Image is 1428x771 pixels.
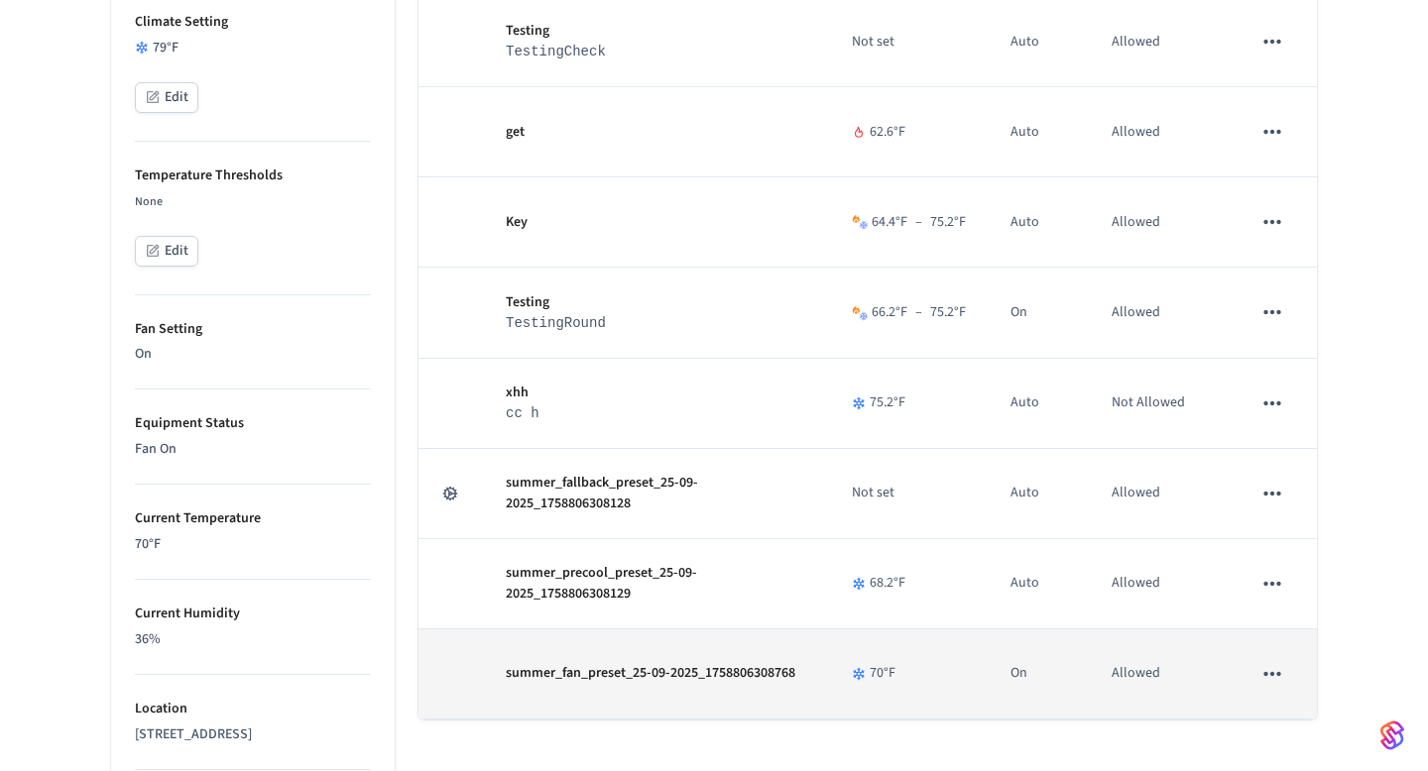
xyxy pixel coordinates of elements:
[915,212,922,233] span: –
[1088,177,1228,268] td: Allowed
[852,122,964,143] div: 62.6 °F
[135,236,198,267] button: Edit
[135,344,371,365] p: On
[872,302,966,323] div: 66.2 °F 75.2 °F
[135,193,163,210] span: None
[135,319,371,340] p: Fan Setting
[852,214,868,230] img: Heat Cool
[987,539,1088,629] td: Auto
[1088,359,1228,449] td: Not Allowed
[135,508,371,529] p: Current Temperature
[1088,539,1228,629] td: Allowed
[135,413,371,434] p: Equipment Status
[1088,268,1228,358] td: Allowed
[1088,629,1228,719] td: Allowed
[852,305,868,321] img: Heat Cool
[135,439,371,460] p: Fan On
[506,405,539,421] code: cc h
[506,122,804,143] p: get
[135,629,371,650] p: 36%
[506,563,804,605] p: summer_precool_preset_25-09-2025_1758806308129
[506,663,804,684] p: summer_fan_preset_25-09-2025_1758806308768
[987,268,1088,358] td: On
[135,534,371,555] p: 70 °F
[852,392,964,413] div: 75.2 °F
[987,359,1088,449] td: Auto
[135,699,371,719] p: Location
[828,449,988,539] td: Not set
[506,44,606,59] code: TestingCheck
[135,82,198,113] button: Edit
[506,212,804,233] p: Key
[987,449,1088,539] td: Auto
[506,292,804,313] p: Testing
[852,663,964,684] div: 70 °F
[135,12,371,33] p: Climate Setting
[915,302,922,323] span: –
[987,177,1088,268] td: Auto
[872,212,966,233] div: 64.4 °F 75.2 °F
[1088,449,1228,539] td: Allowed
[135,38,371,58] div: 79 °F
[135,724,371,745] p: [STREET_ADDRESS]
[506,21,804,42] p: Testing
[135,165,371,186] p: Temperature Thresholds
[987,87,1088,177] td: Auto
[135,604,371,624] p: Current Humidity
[506,383,804,403] p: xhh
[1088,87,1228,177] td: Allowed
[987,629,1088,719] td: On
[1380,719,1404,751] img: SeamLogoGradient.69752ec5.svg
[506,315,606,331] code: TestingRound
[506,473,804,514] p: summer_fallback_preset_25-09-2025_1758806308128
[852,573,964,594] div: 68.2 °F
